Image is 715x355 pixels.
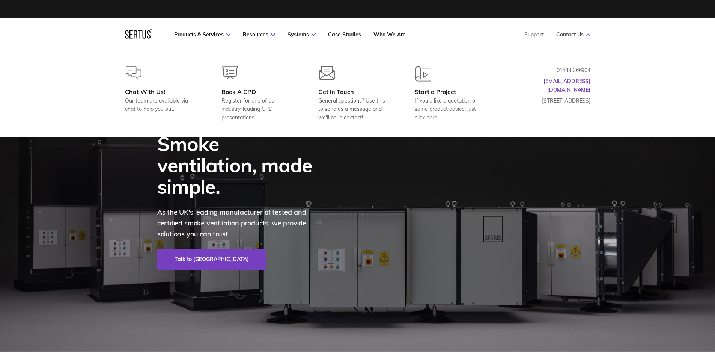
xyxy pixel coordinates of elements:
[580,268,715,355] iframe: Chat Widget
[415,66,487,122] a: Start a ProjectIf you'd like a quotation or some product advice, just click here.
[318,88,391,95] div: Get in Touch
[221,97,294,122] div: Register for one of our industry-leading CPD presentations.
[318,97,391,122] div: General questions? Use this to send us a message and we'll be in contact!
[543,78,590,93] a: [EMAIL_ADDRESS][DOMAIN_NAME]
[318,66,391,122] a: Get in TouchGeneral questions? Use this to send us a message and we'll be in contact!
[221,66,294,122] a: Book A CPDRegister for one of our industry-leading CPD presentations.
[157,133,322,198] div: Smoke ventilation, made simple.
[221,88,294,95] div: Book A CPD
[515,97,590,105] p: [STREET_ADDRESS]
[243,31,275,38] a: Resources
[125,66,197,122] a: Chat With Us!Our team are available via chat to help you out.
[373,31,406,38] a: Who We Are
[157,207,322,239] p: As the UK's leading manufacturer of tested and certified smoke ventilation products, we provide s...
[328,31,361,38] a: Case Studies
[524,31,544,38] a: Support
[415,88,487,95] div: Start a Project
[515,66,590,74] p: 01483 366904
[157,249,266,270] a: Talk to [GEOGRAPHIC_DATA]
[556,31,590,38] a: Contact Us
[174,31,230,38] a: Products & Services
[288,31,316,38] a: Systems
[125,88,197,95] div: Chat With Us!
[125,97,197,113] div: Our team are available via chat to help you out.
[415,97,487,122] div: If you'd like a quotation or some product advice, just click here.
